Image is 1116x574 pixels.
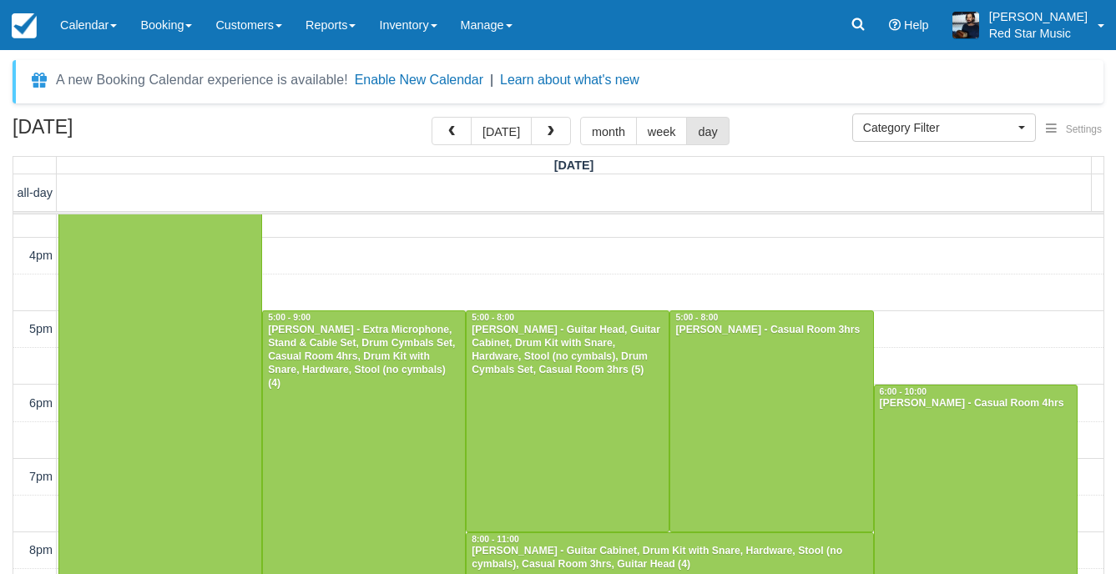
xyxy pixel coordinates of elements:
span: 8:00 - 11:00 [472,535,519,544]
div: [PERSON_NAME] - Casual Room 4hrs [879,397,1073,410]
div: [PERSON_NAME] - Extra Microphone, Stand & Cable Set, Drum Cymbals Set, Casual Room 4hrs, Drum Kit... [267,324,461,390]
a: 5:00 - 8:00[PERSON_NAME] - Casual Room 3hrs [669,310,873,531]
p: Red Star Music [989,25,1088,42]
div: [PERSON_NAME] - Guitar Head, Guitar Cabinet, Drum Kit with Snare, Hardware, Stool (no cymbals), D... [471,324,664,377]
img: A1 [952,12,979,38]
span: all-day [18,186,53,199]
button: day [686,117,729,145]
span: 4pm [29,249,53,262]
i: Help [889,19,901,31]
div: [PERSON_NAME] - Casual Room 3hrs [674,324,868,337]
span: Help [904,18,929,32]
button: week [636,117,688,145]
span: 5:00 - 8:00 [472,313,514,322]
span: Category Filter [863,119,1014,136]
span: 5:00 - 9:00 [268,313,311,322]
span: 6pm [29,396,53,410]
button: Enable New Calendar [355,72,483,88]
button: [DATE] [471,117,532,145]
button: Settings [1036,118,1112,142]
p: [PERSON_NAME] [989,8,1088,25]
h2: [DATE] [13,117,224,148]
img: checkfront-main-nav-mini-logo.png [12,13,37,38]
a: 5:00 - 8:00[PERSON_NAME] - Guitar Head, Guitar Cabinet, Drum Kit with Snare, Hardware, Stool (no ... [466,310,669,531]
a: Learn about what's new [500,73,639,87]
span: 5:00 - 8:00 [675,313,718,322]
span: 8pm [29,543,53,556]
span: [DATE] [554,159,594,172]
span: Settings [1066,123,1102,135]
div: A new Booking Calendar experience is available! [56,70,348,90]
span: 7pm [29,470,53,483]
div: [PERSON_NAME] - Guitar Cabinet, Drum Kit with Snare, Hardware, Stool (no cymbals), Casual Room 3h... [471,545,868,571]
span: 5pm [29,322,53,335]
button: Category Filter [852,113,1036,142]
button: month [580,117,637,145]
span: 6:00 - 10:00 [880,387,927,396]
span: | [490,73,493,87]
